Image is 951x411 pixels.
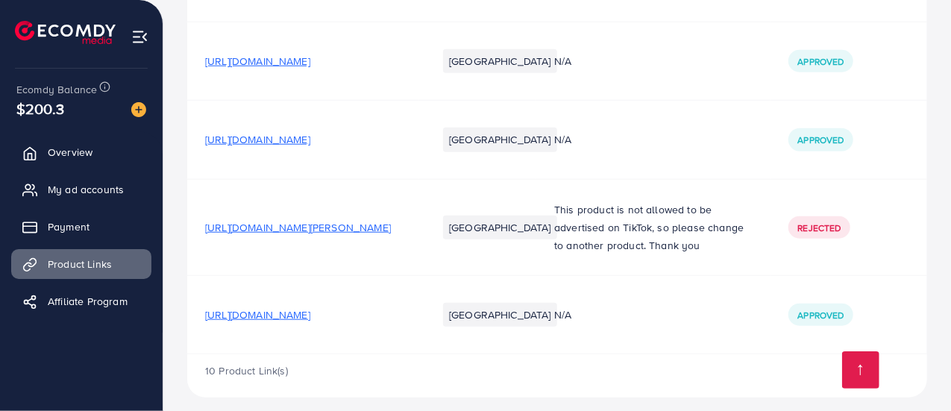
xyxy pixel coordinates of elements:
[443,216,557,239] li: [GEOGRAPHIC_DATA]
[797,134,844,146] span: Approved
[554,307,571,322] span: N/A
[48,219,90,234] span: Payment
[48,145,92,160] span: Overview
[205,307,310,322] span: [URL][DOMAIN_NAME]
[205,132,310,147] span: [URL][DOMAIN_NAME]
[131,102,146,117] img: image
[443,303,557,327] li: [GEOGRAPHIC_DATA]
[797,55,844,68] span: Approved
[554,202,744,253] span: This product is not allowed to be advertised on TikTok, so please change to another product. Than...
[443,128,557,151] li: [GEOGRAPHIC_DATA]
[797,309,844,321] span: Approved
[554,54,571,69] span: N/A
[797,222,841,234] span: Rejected
[48,294,128,309] span: Affiliate Program
[11,137,151,167] a: Overview
[11,175,151,204] a: My ad accounts
[443,49,557,73] li: [GEOGRAPHIC_DATA]
[48,182,124,197] span: My ad accounts
[205,363,288,378] span: 10 Product Link(s)
[205,220,391,235] span: [URL][DOMAIN_NAME][PERSON_NAME]
[11,212,151,242] a: Payment
[888,344,940,400] iframe: Chat
[131,28,148,46] img: menu
[11,249,151,279] a: Product Links
[554,132,571,147] span: N/A
[205,54,310,69] span: [URL][DOMAIN_NAME]
[16,82,97,97] span: Ecomdy Balance
[11,286,151,316] a: Affiliate Program
[15,21,116,44] img: logo
[48,257,112,272] span: Product Links
[16,98,64,119] span: $200.3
